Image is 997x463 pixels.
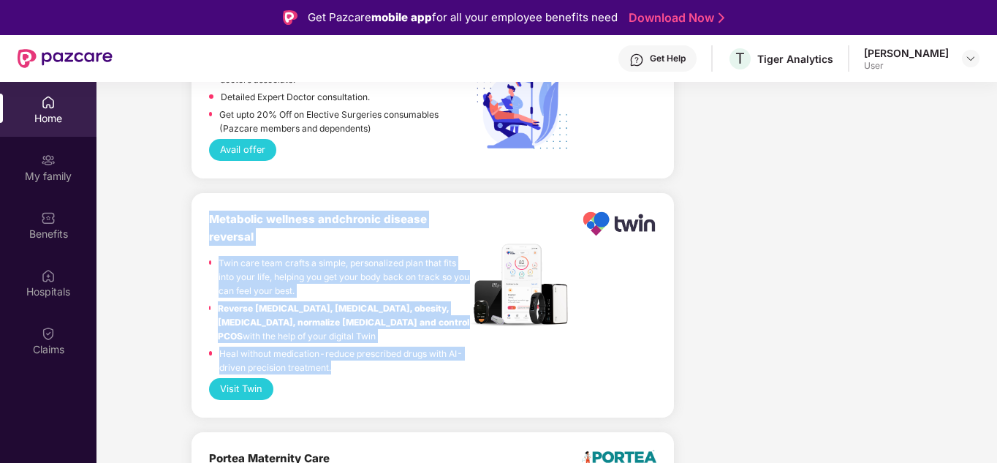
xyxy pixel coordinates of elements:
p: Detailed Expert Doctor consultation. [221,90,370,104]
div: [PERSON_NAME] [864,46,949,60]
p: Twin care team crafts a simple, personalized plan that fits into your life, helping you get your ... [219,256,470,298]
div: Get Pazcare for all your employee benefits need [308,9,618,26]
img: svg+xml;base64,PHN2ZyBpZD0iSGVscC0zMngzMiIgeG1sbnM9Imh0dHA6Ly93d3cudzMub3JnLzIwMDAvc3ZnIiB3aWR0aD... [629,53,644,67]
img: New Pazcare Logo [18,49,113,68]
img: Elective%20Surgery.png [470,60,572,162]
img: svg+xml;base64,PHN2ZyBpZD0iSG9tZSIgeG1sbnM9Imh0dHA6Ly93d3cudzMub3JnLzIwMDAvc3ZnIiB3aWR0aD0iMjAiIG... [41,95,56,110]
span: T [735,50,745,67]
img: svg+xml;base64,PHN2ZyB3aWR0aD0iMjAiIGhlaWdodD0iMjAiIHZpZXdCb3g9IjAgMCAyMCAyMCIgZmlsbD0ibm9uZSIgeG... [41,153,56,167]
p: Heal without medication-reduce prescribed drugs with AI-driven precision treatment. [219,347,470,374]
img: Logo [283,10,297,25]
img: Stroke [719,10,724,26]
p: Get upto 20% Off on Elective Surgeries consumables (Pazcare members and dependents) [219,108,470,135]
strong: Reverse [MEDICAL_DATA], [MEDICAL_DATA], obesity, [MEDICAL_DATA], normalize [MEDICAL_DATA] and con... [218,303,469,342]
div: Get Help [650,53,686,64]
strong: mobile app [371,10,432,24]
div: Tiger Analytics [757,52,833,66]
a: Download Now [629,10,720,26]
button: Visit Twin [209,378,273,400]
img: svg+xml;base64,PHN2ZyBpZD0iRHJvcGRvd24tMzJ4MzIiIHhtbG5zPSJodHRwOi8vd3d3LnczLm9yZy8yMDAwL3N2ZyIgd2... [965,53,977,64]
b: Metabolic wellness and [209,212,427,244]
img: svg+xml;base64,PHN2ZyBpZD0iQ2xhaW0iIHhtbG5zPSJodHRwOi8vd3d3LnczLm9yZy8yMDAwL3N2ZyIgd2lkdGg9IjIwIi... [41,326,56,341]
img: Header.jpg [470,240,572,329]
button: Avail offer [209,139,276,161]
div: User [864,60,949,72]
img: svg+xml;base64,PHN2ZyBpZD0iSG9zcGl0YWxzIiB4bWxucz0iaHR0cDovL3d3dy53My5vcmcvMjAwMC9zdmciIHdpZHRoPS... [41,268,56,283]
p: with the help of your digital Twin [218,301,470,343]
img: svg+xml;base64,PHN2ZyBpZD0iQmVuZWZpdHMiIHhtbG5zPSJodHRwOi8vd3d3LnczLm9yZy8yMDAwL3N2ZyIgd2lkdGg9Ij... [41,211,56,225]
img: Logo.png [582,211,656,237]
